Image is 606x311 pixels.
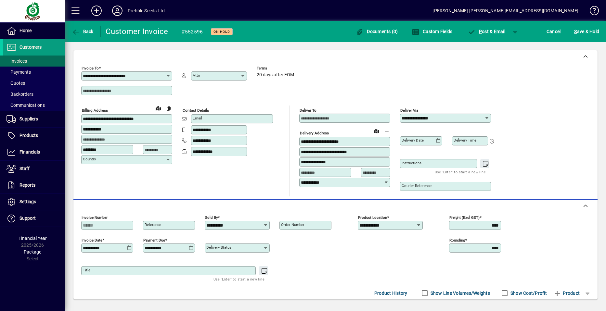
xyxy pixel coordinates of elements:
[72,29,94,34] span: Back
[106,26,168,37] div: Customer Invoice
[432,6,578,16] div: [PERSON_NAME] [PERSON_NAME][EMAIL_ADDRESS][DOMAIN_NAME]
[6,92,33,97] span: Backorders
[400,108,418,113] mat-label: Deliver via
[19,28,32,33] span: Home
[19,199,36,204] span: Settings
[358,215,387,220] mat-label: Product location
[193,116,202,120] mat-label: Email
[6,69,31,75] span: Payments
[19,44,42,50] span: Customers
[402,183,432,188] mat-label: Courier Reference
[182,27,203,37] div: #552596
[3,23,65,39] a: Home
[3,144,65,160] a: Financials
[128,6,165,16] div: Prebble Seeds Ltd
[356,29,398,34] span: Documents (0)
[107,5,128,17] button: Profile
[3,56,65,67] a: Invoices
[3,78,65,89] a: Quotes
[449,215,480,220] mat-label: Freight (excl GST)
[464,26,509,37] button: Post & Email
[402,161,421,165] mat-label: Instructions
[468,29,505,34] span: ost & Email
[412,29,453,34] span: Custom Fields
[206,245,231,250] mat-label: Delivery status
[213,30,230,34] span: On hold
[24,249,41,255] span: Package
[3,210,65,227] a: Support
[257,72,294,78] span: 20 days after EOM
[479,29,482,34] span: P
[545,26,562,37] button: Cancel
[19,133,38,138] span: Products
[435,168,486,176] mat-hint: Use 'Enter' to start a new line
[3,161,65,177] a: Staff
[372,287,410,299] button: Product History
[381,126,392,136] button: Choose address
[281,222,304,227] mat-label: Order number
[547,26,561,37] span: Cancel
[19,182,35,188] span: Reports
[6,81,25,86] span: Quotes
[585,1,598,22] a: Knowledge Base
[153,103,163,113] a: View on map
[6,103,45,108] span: Communications
[19,236,47,241] span: Financial Year
[3,128,65,144] a: Products
[3,100,65,111] a: Communications
[82,66,99,70] mat-label: Invoice To
[3,67,65,78] a: Payments
[19,149,40,155] span: Financials
[143,238,165,243] mat-label: Payment due
[429,290,490,296] label: Show Line Volumes/Weights
[6,58,27,64] span: Invoices
[3,194,65,210] a: Settings
[86,5,107,17] button: Add
[3,177,65,193] a: Reports
[163,103,174,114] button: Copy to Delivery address
[193,73,200,78] mat-label: Attn
[70,26,95,37] button: Back
[145,222,161,227] mat-label: Reference
[19,216,36,221] span: Support
[82,238,102,243] mat-label: Invoice date
[402,138,424,143] mat-label: Delivery date
[410,26,454,37] button: Custom Fields
[449,238,465,243] mat-label: Rounding
[300,108,316,113] mat-label: Deliver To
[553,288,580,298] span: Product
[65,26,101,37] app-page-header-button: Back
[574,26,599,37] span: ave & Hold
[3,111,65,127] a: Suppliers
[550,287,583,299] button: Product
[82,215,108,220] mat-label: Invoice number
[83,268,90,272] mat-label: Title
[454,138,476,143] mat-label: Delivery time
[257,66,296,70] span: Terms
[3,89,65,100] a: Backorders
[374,288,407,298] span: Product History
[354,26,400,37] button: Documents (0)
[83,157,96,161] mat-label: Country
[509,290,547,296] label: Show Cost/Profit
[19,166,30,171] span: Staff
[574,29,577,34] span: S
[213,275,264,283] mat-hint: Use 'Enter' to start a new line
[371,126,381,136] a: View on map
[205,215,218,220] mat-label: Sold by
[573,26,601,37] button: Save & Hold
[19,116,38,121] span: Suppliers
